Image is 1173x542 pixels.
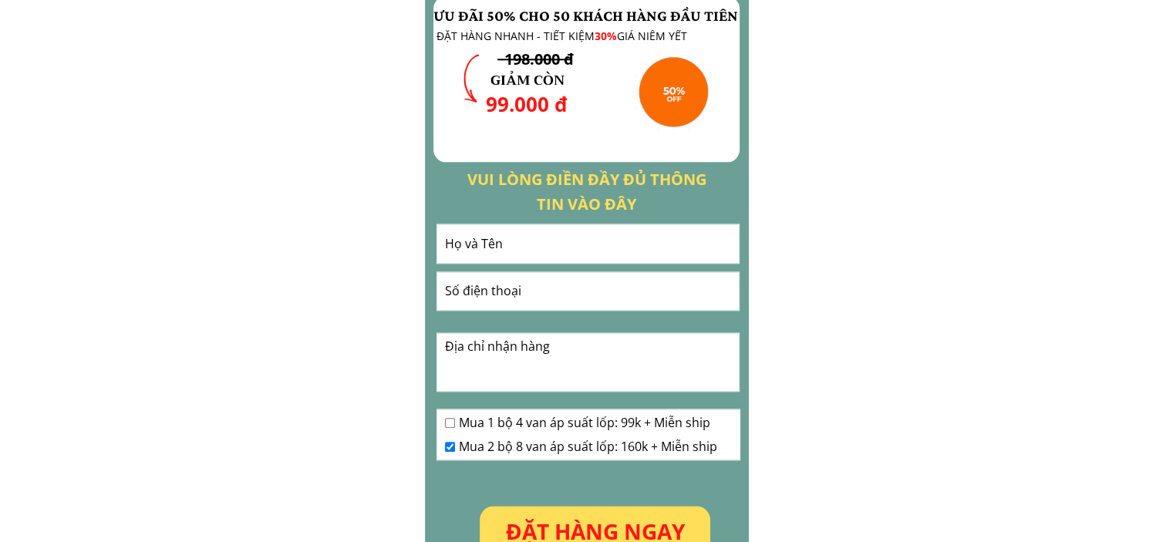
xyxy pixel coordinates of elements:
[490,69,645,92] h3: GIẢM CÒN
[595,29,617,43] span: 30%
[441,272,736,309] input: Số điện thoại
[453,167,720,217] div: VUI LÒNG ĐIỀN ĐẦY ĐỦ THÔNG TIN VÀO ĐÂY
[459,413,717,433] span: Mua 1 bộ 4 van áp suất lốp: 99k + Miễn ship
[433,3,795,28] div: ƯU ĐÃI 50% CHO 50 KHÁCH HÀNG ĐẦU TIÊN
[441,224,736,263] input: Họ và Tên
[486,89,794,121] div: 99.000 đ
[437,28,745,45] div: ĐẶT HÀNG NHANH - TIẾT KIỆM GIÁ NIÊM YẾT
[504,47,813,72] div: 198.000 đ
[459,437,717,457] span: Mua 2 bộ 8 van áp suất lốp: 160k + Miễn ship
